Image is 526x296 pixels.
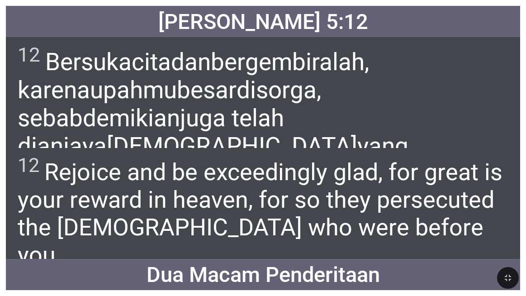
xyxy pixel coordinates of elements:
wg2532: bergembiralah [18,48,408,188]
wg5463: dan [18,48,408,188]
span: Bersukacita [18,43,508,188]
wg1377: [DEMOGRAPHIC_DATA] [18,132,408,188]
wg5216: besar [18,76,408,188]
wg21: , karena [18,48,408,188]
span: Rejoice and be exceedingly glad, for great is your reward in heaven, for so they persecuted the [... [18,154,508,269]
wg1063: demikian [18,104,408,188]
wg3772: , sebab [18,76,408,188]
sup: 12 [18,154,39,177]
sup: 12 [18,43,40,67]
span: [PERSON_NAME] 5:12 [158,9,368,34]
wg3754: upahmu [18,76,408,188]
wg1722: sorga [18,76,408,188]
wg4183: di [18,76,408,188]
wg3779: juga telah dianiaya [18,104,408,188]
